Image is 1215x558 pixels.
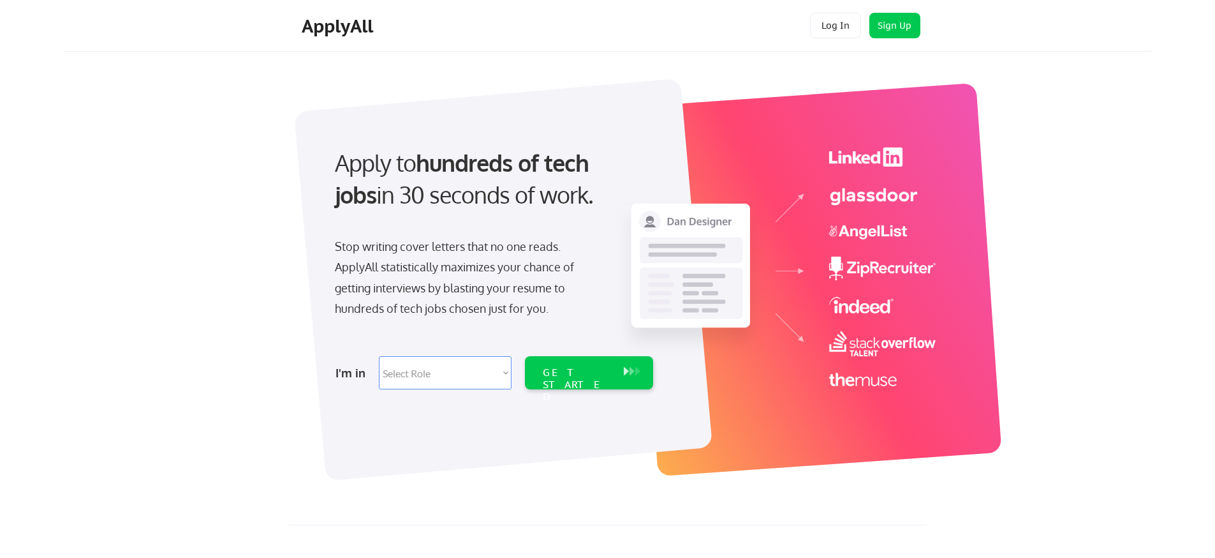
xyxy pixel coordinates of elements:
[810,13,861,38] button: Log In
[869,13,920,38] button: Sign Up
[543,366,611,403] div: GET STARTED
[335,147,648,211] div: Apply to in 30 seconds of work.
[335,148,594,209] strong: hundreds of tech jobs
[335,236,597,319] div: Stop writing cover letters that no one reads. ApplyAll statistically maximizes your chance of get...
[302,15,377,37] div: ApplyAll
[335,363,371,383] div: I'm in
